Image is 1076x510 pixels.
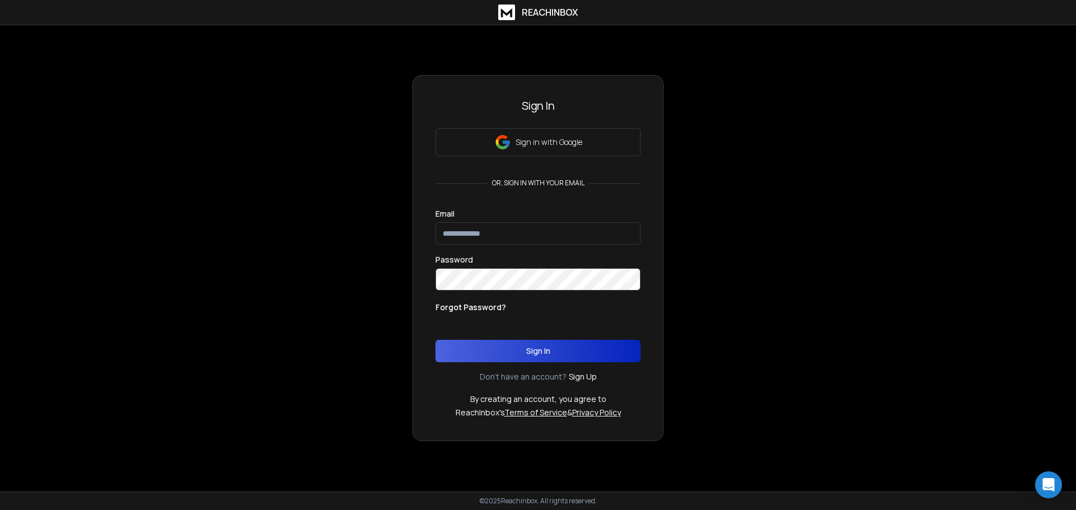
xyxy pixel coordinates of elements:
[572,407,621,418] a: Privacy Policy
[435,128,641,156] button: Sign in with Google
[435,98,641,114] h3: Sign In
[1035,471,1062,498] div: Open Intercom Messenger
[480,497,597,506] p: © 2025 Reachinbox. All rights reserved.
[435,302,506,313] p: Forgot Password?
[435,256,473,264] label: Password
[498,4,515,20] img: logo
[470,394,606,405] p: By creating an account, you agree to
[435,210,454,218] label: Email
[522,6,578,19] h1: ReachInbox
[488,179,589,188] p: or, sign in with your email
[480,371,567,382] p: Don't have an account?
[456,407,621,418] p: ReachInbox's &
[569,371,597,382] a: Sign Up
[504,407,567,418] a: Terms of Service
[516,137,582,148] p: Sign in with Google
[498,4,578,20] a: ReachInbox
[435,340,641,362] button: Sign In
